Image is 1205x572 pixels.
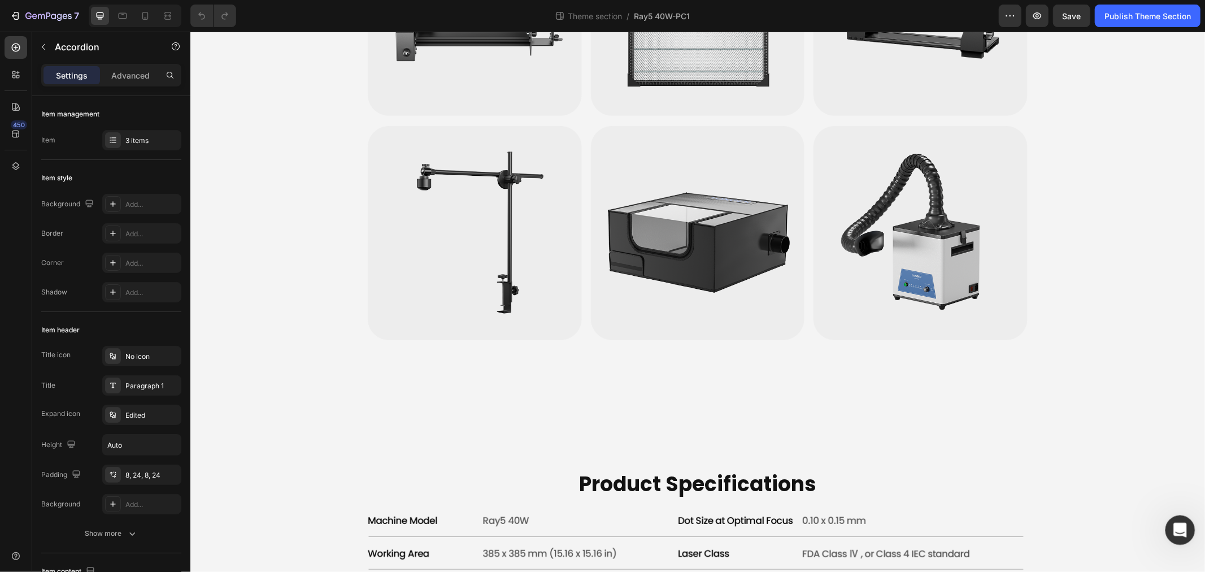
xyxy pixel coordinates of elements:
[9,66,185,202] div: 请检查重复主题部分：[URL][DOMAIN_NAME][DOMAIN_NAME]同时，检查我们添加主题部分的页面：[URL][DOMAIN_NAME][DOMAIN_NAME]实时页面：[UR...
[41,109,99,119] div: Item management
[55,6,128,14] h1: [PERSON_NAME]
[1053,5,1090,27] button: Save
[111,70,150,81] p: Advanced
[9,211,217,226] div: 9 月 29 日
[623,94,837,309] img: gempages_490436405370029203-5d63de42-59fb-4d5c-a53f-d9542e6695ba.png
[10,346,216,366] textarea: 发消息...
[54,370,63,379] button: GIF 选取器
[74,9,79,23] p: 7
[125,258,179,268] div: Add...
[9,226,217,348] div: Annie说…
[41,409,80,419] div: Expand icon
[1095,5,1200,27] button: Publish Theme Section
[198,5,219,25] div: 关闭
[125,136,179,146] div: 3 items
[32,6,50,24] img: Profile image for Annie
[125,500,179,510] div: Add...
[125,352,179,362] div: No icon
[1165,515,1195,545] iframe: Intercom live chat
[58,129,146,138] a: [URL][DOMAIN_NAME]
[9,66,217,211] div: Annie说…
[18,101,176,123] div: 同时，检查我们添加主题部分的页面：
[18,73,150,94] a: [URL][DOMAIN_NAME][DOMAIN_NAME]
[634,10,690,22] span: Ray5 40W-PC1
[177,5,198,26] button: 主页
[627,10,629,22] span: /
[18,14,176,58] div: 现在已经正常工作： + +
[18,145,176,167] div: 请确认是否正常工作，然后您可以使用我们的主题部分并将其添加到您的页面中。
[7,5,29,26] button: go back
[125,381,179,391] div: Paragraph 1
[190,32,1205,572] iframe: Design area
[41,350,71,360] div: Title icon
[18,325,110,332] div: [PERSON_NAME] • 2 小时前
[85,528,138,539] div: Show more
[18,25,112,46] a: [URL][DOMAIN_NAME]
[41,258,64,268] div: Corner
[72,370,81,379] button: Start recording
[9,226,185,323] div: 你好，我是GemPages的[PERSON_NAME]。我想跟进一下，确认你有没有机会查看我的最后评论。如果你有任何问题，请不要犹豫，让我知道；我很乐意帮助你。请注意：如果没有回复，这个聊天框将...
[41,437,78,453] div: Height
[18,129,58,138] b: 实时页面：
[36,370,45,379] button: 表情符号选取器
[41,325,80,335] div: Item header
[41,197,96,212] div: Background
[125,410,179,421] div: Edited
[55,40,151,54] p: Accordion
[41,499,80,509] div: Background
[41,287,67,297] div: Shadow
[18,101,175,122] a: [URL][DOMAIN_NAME][DOMAIN_NAME]
[190,5,236,27] div: Undo/Redo
[55,14,69,25] p: 在线
[103,435,181,455] input: Auto
[401,94,615,309] img: gempages_490436405370029203-a320f505-5c9f-44fe-b629-0aa02a096225.png
[41,173,72,183] div: Item style
[41,523,181,544] button: Show more
[18,370,27,379] button: 上传附件
[1104,10,1191,22] div: Publish Theme Section
[1063,11,1081,21] span: Save
[125,200,179,210] div: Add...
[41,467,83,483] div: Padding
[41,135,55,145] div: Item
[18,73,176,95] div: 请检查
[18,233,176,255] div: 你好，我是GemPages的[PERSON_NAME]。
[565,10,624,22] span: Theme section
[41,380,55,391] div: Title
[125,288,179,298] div: Add...
[125,229,179,239] div: Add...
[18,173,176,195] div: 如果您有任何特定的问题或需要进一步的帮助，请随时与我们联系。
[18,261,176,316] div: 我想跟进一下，确认你有没有机会查看我的最后评论。如果你有任何问题，请不要犹豫，让我知道；我很乐意帮助你。请注意：如果没有回复，这个聊天框将在24小时后关闭。下次有问题可以随时打开新的聊天框。
[56,70,88,81] p: Settings
[11,120,27,129] div: 450
[5,5,84,27] button: 7
[194,366,212,384] button: 发送消息…
[125,470,179,480] div: 8, 24, 8, 24
[18,15,111,35] a: [URL][DOMAIN_NAME]
[42,73,97,83] b: 重复主题部分：
[41,228,63,239] div: Border
[177,439,837,467] h2: Product Specifications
